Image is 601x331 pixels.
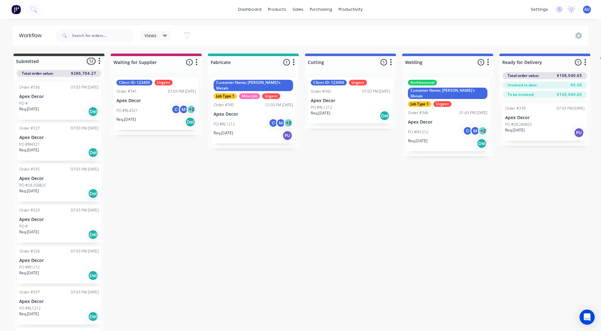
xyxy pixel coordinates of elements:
[505,115,585,120] p: Apex Decor
[17,82,101,120] div: Order #33607:03 PM [DATE]Apex DecorPO #Req.[DATE]Del
[311,80,347,85] div: Client ID: 123456
[571,82,582,88] span: $0.00
[88,189,98,199] div: Del
[408,80,437,85] div: Architectural
[284,118,293,128] div: + 2
[235,5,265,14] a: dashboard
[408,119,487,125] p: Apex Decor
[19,142,40,147] p: PO #Rl4321
[508,73,539,78] span: Total order value:
[311,89,331,94] div: Order #342
[19,207,40,213] div: Order #329
[214,121,235,127] p: PO #RL1212
[362,89,390,94] div: 07:03 PM [DATE]
[179,105,188,114] div: M
[185,117,195,127] div: Del
[17,287,101,325] div: Order #33707:03 PM [DATE]Apex DecorPO #RL1212Req.[DATE]Del
[19,32,45,39] div: Workflow
[459,110,487,116] div: 01:43 PM [DATE]
[408,110,428,116] div: Order #346
[17,205,101,243] div: Order #32907:03 PM [DATE]Apex DecorPO #Req.[DATE]Del
[477,138,487,148] div: Del
[505,122,532,127] p: PO #OE260825
[408,88,487,99] div: Customer Name; [PERSON_NAME]'s Metals
[503,103,587,141] div: Order #33907:03 PM [DATE]Apex DecorPO #OE260825Req.[DATE]PU
[17,164,101,202] div: Order #33507:03 PM [DATE]Apex DecorPO #OE250825Req.[DATE]Del
[19,248,40,254] div: Order #326
[308,77,393,124] div: Client ID: 123456UrgentOrder #34207:03 PM [DATE]Apex DecorPO #RL1212Req.[DATE]Del
[17,246,101,284] div: Order #32607:03 PM [DATE]Apex DecorPO #Rl1212Req.[DATE]Del
[71,166,99,172] div: 07:03 PM [DATE]
[71,84,99,90] div: 07:03 PM [DATE]
[171,105,181,114] div: C
[584,7,590,12] span: AU
[405,77,490,151] div: ArchitecturalCustomer Name; [PERSON_NAME]'s MetalsJob Type 1UrgentOrder #34601:43 PM [DATE]Apex D...
[19,217,99,222] p: Apex Decor
[214,112,293,117] p: Apex Decor
[282,131,292,141] div: PU
[19,270,39,276] p: Req. [DATE]
[116,89,137,94] div: Order #341
[311,110,330,116] p: Req. [DATE]
[19,224,28,229] p: PO #
[114,77,198,130] div: Client ID: 123456UrgentOrder #34107:03 PM [DATE]Apex DecorPO #RL4321CM+2Req.[DATE]Del
[478,126,487,136] div: + 2
[19,289,40,295] div: Order #337
[19,183,46,188] p: PO #OE250825
[276,118,286,128] div: M
[557,106,585,111] div: 07:03 PM [DATE]
[71,248,99,254] div: 07:03 PM [DATE]
[19,299,99,304] p: Apex Decor
[463,126,472,136] div: C
[19,94,99,99] p: Apex Decor
[557,92,582,97] span: $108,040.65
[19,311,39,317] p: Req. [DATE]
[557,73,582,78] span: $108,040.65
[214,130,233,136] p: Req. [DATE]
[262,93,280,99] div: Urgent
[211,77,296,143] div: Customer Name; [PERSON_NAME]'s MetalsJob Type 1Mine JobUrgentOrder #34512:50 PM [DATE]Apex DecorP...
[19,188,39,194] p: Req. [DATE]
[19,125,40,131] div: Order #327
[116,117,136,122] p: Req. [DATE]
[17,123,101,161] div: Order #32707:03 PM [DATE]Apex DecorPO #Rl4321Req.[DATE]Del
[155,80,173,85] div: Urgent
[311,105,332,110] p: PO #RL1212
[19,84,40,90] div: Order #336
[408,129,428,135] p: PO #Rl1212
[186,105,196,114] div: + 2
[72,29,134,42] input: Search for orders...
[19,258,99,263] p: Apex Decor
[214,93,237,99] div: Job Type 1
[580,310,595,325] div: Open Intercom Messenger
[508,92,534,97] span: To be invoiced:
[19,101,28,106] p: PO #
[307,5,335,14] div: purchasing
[71,71,96,76] span: $286,704.27
[116,108,138,113] p: PO #RL4321
[22,71,53,76] span: Total order value:
[214,102,234,108] div: Order #345
[19,229,39,235] p: Req. [DATE]
[265,102,293,108] div: 12:50 PM [DATE]
[239,93,260,99] div: Mine Job
[19,166,40,172] div: Order #335
[88,270,98,281] div: Del
[311,98,390,103] p: Apex Decor
[116,80,152,85] div: Client ID: 123456
[268,118,278,128] div: C
[144,32,156,39] span: Views
[88,148,98,158] div: Del
[19,264,40,270] p: PO #Rl1212
[505,106,526,111] div: Order #339
[88,229,98,240] div: Del
[71,207,99,213] div: 07:03 PM [DATE]
[214,80,293,91] div: Customer Name; [PERSON_NAME]'s Metals
[71,289,99,295] div: 07:03 PM [DATE]
[19,135,99,140] p: Apex Decor
[88,107,98,117] div: Del
[168,89,196,94] div: 07:03 PM [DATE]
[19,147,39,153] p: Req. [DATE]
[265,5,289,14] div: products
[71,125,99,131] div: 07:03 PM [DATE]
